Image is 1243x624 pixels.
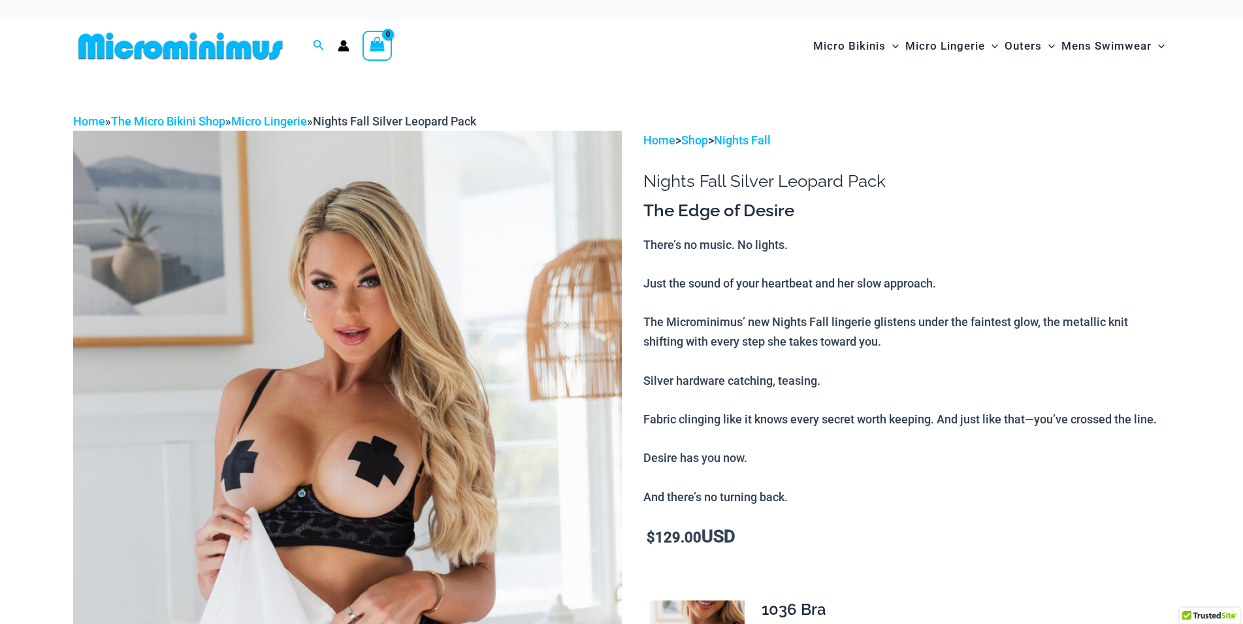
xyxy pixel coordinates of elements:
h3: The Edge of Desire [643,200,1170,222]
span: Mens Swimwear [1061,29,1152,63]
span: » » » [73,114,476,128]
p: > > [643,131,1170,150]
p: There’s no music. No lights. Just the sound of your heartbeat and her slow approach. The Micromin... [643,235,1170,507]
a: Micro BikinisMenu ToggleMenu Toggle [810,26,902,66]
a: Home [73,114,105,128]
span: Outers [1005,29,1042,63]
a: The Micro Bikini Shop [111,114,225,128]
a: Mens SwimwearMenu ToggleMenu Toggle [1058,26,1168,66]
span: Menu Toggle [1042,29,1055,63]
a: Account icon link [338,40,349,52]
a: Micro LingerieMenu ToggleMenu Toggle [902,26,1001,66]
a: View Shopping Cart, empty [363,31,393,61]
a: OutersMenu ToggleMenu Toggle [1001,26,1058,66]
a: Nights Fall [714,133,771,147]
a: Shop [681,133,708,147]
span: 1036 Bra [762,600,826,619]
nav: Site Navigation [808,24,1170,68]
a: Micro Lingerie [231,114,307,128]
p: USD [643,527,1170,548]
span: Menu Toggle [886,29,899,63]
span: Micro Lingerie [905,29,985,63]
img: MM SHOP LOGO FLAT [73,31,288,61]
span: Menu Toggle [1152,29,1165,63]
span: Nights Fall Silver Leopard Pack [313,114,476,128]
a: Search icon link [313,38,325,54]
span: $ [647,529,655,546]
bdi: 129.00 [647,529,702,546]
a: Home [643,133,675,147]
span: Menu Toggle [985,29,998,63]
h1: Nights Fall Silver Leopard Pack [643,171,1170,191]
span: Micro Bikinis [813,29,886,63]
